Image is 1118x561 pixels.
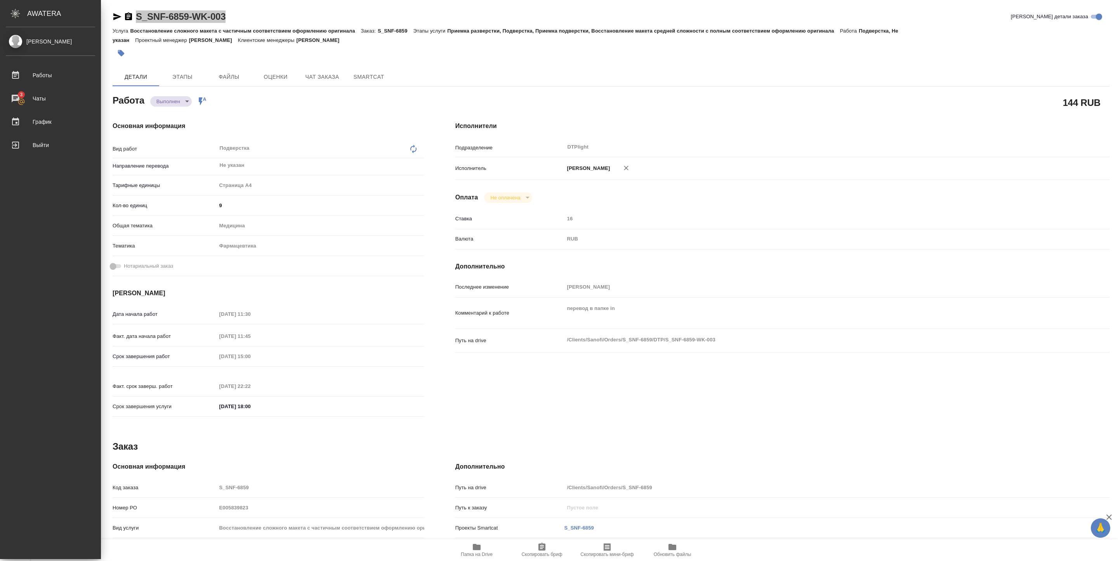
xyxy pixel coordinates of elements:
[113,145,217,153] p: Вид работ
[113,242,217,250] p: Тематика
[296,37,345,43] p: [PERSON_NAME]
[189,37,238,43] p: [PERSON_NAME]
[6,69,95,81] div: Работы
[350,72,387,82] span: SmartCat
[164,72,201,82] span: Этапы
[444,539,509,561] button: Папка на Drive
[113,332,217,340] p: Факт. дата начала работ
[113,524,217,532] p: Вид услуги
[564,232,1055,246] div: RUB
[1011,13,1088,21] span: [PERSON_NAME] детали заказа
[564,333,1055,346] textarea: /Clients/Sanofi/Orders/S_SNF-6859/DTP/S_SNF-6859-WK-003
[1094,520,1107,536] span: 🙏
[564,213,1055,224] input: Пустое поле
[461,552,493,557] span: Папка на Drive
[113,289,424,298] h4: [PERSON_NAME]
[564,281,1055,293] input: Пустое поле
[455,215,564,223] p: Ставка
[654,552,691,557] span: Обновить файлы
[113,45,130,62] button: Добавить тэг
[154,98,182,105] button: Выполнен
[124,12,133,21] button: Скопировать ссылку
[113,462,424,471] h4: Основная информация
[27,6,101,21] div: AWATERA
[509,539,575,561] button: Скопировать бриф
[113,383,217,390] p: Факт. срок заверш. работ
[455,164,564,172] p: Исполнитель
[1091,518,1110,538] button: 🙏
[217,331,285,342] input: Пустое поле
[113,310,217,318] p: Дата начала работ
[564,502,1055,513] input: Пустое поле
[15,91,27,99] span: 3
[455,262,1109,271] h4: Дополнительно
[135,37,189,43] p: Проектный менеджер
[378,28,413,34] p: S_SNF-6859
[238,37,297,43] p: Клиентские менеджеры
[217,200,424,211] input: ✎ Введи что-нибудь
[113,28,130,34] p: Услуга
[113,93,144,107] h2: Работа
[488,194,523,201] button: Не оплачена
[2,66,99,85] a: Работы
[217,522,424,533] input: Пустое поле
[455,337,564,345] p: Путь на drive
[455,309,564,317] p: Комментарий к работе
[6,116,95,128] div: График
[113,440,138,453] h2: Заказ
[113,504,217,512] p: Номер РО
[447,28,840,34] p: Приемка разверстки, Подверстка, Приемка подверстки, Восстановление макета средней сложности с пол...
[455,193,478,202] h4: Оплата
[113,12,122,21] button: Скопировать ссылку для ЯМессенджера
[6,37,95,46] div: [PERSON_NAME]
[130,28,361,34] p: Восстановление сложного макета с частичным соответствием оформлению оригинала
[113,353,217,360] p: Срок завершения работ
[564,482,1055,493] input: Пустое поле
[564,164,610,172] p: [PERSON_NAME]
[455,144,564,152] p: Подразделение
[217,179,424,192] div: Страница А4
[217,351,285,362] input: Пустое поле
[217,401,285,412] input: ✎ Введи что-нибудь
[217,239,424,253] div: Фармацевтика
[113,162,217,170] p: Направление перевода
[150,96,192,107] div: Выполнен
[6,139,95,151] div: Выйти
[117,72,155,82] span: Детали
[217,381,285,392] input: Пустое поле
[210,72,248,82] span: Файлы
[455,235,564,243] p: Валюта
[484,192,532,203] div: Выполнен
[136,11,226,22] a: S_SNF-6859-WK-003
[840,28,859,34] p: Работа
[113,403,217,410] p: Срок завершения услуги
[455,484,564,492] p: Путь на drive
[618,159,635,177] button: Удалить исполнителя
[580,552,634,557] span: Скопировать мини-бриф
[361,28,378,34] p: Заказ:
[113,182,217,189] p: Тарифные единицы
[564,525,594,531] a: S_SNF-6859
[217,502,424,513] input: Пустое поле
[640,539,705,561] button: Обновить файлы
[2,89,99,108] a: 3Чаты
[113,121,424,131] h4: Основная информация
[455,462,1109,471] h4: Дополнительно
[6,93,95,104] div: Чаты
[217,219,424,232] div: Медицина
[564,302,1055,323] textarea: перевод в папке in
[113,484,217,492] p: Код заказа
[113,202,217,210] p: Кол-во единиц
[304,72,341,82] span: Чат заказа
[521,552,562,557] span: Скопировать бриф
[455,504,564,512] p: Путь к заказу
[217,308,285,320] input: Пустое поле
[257,72,294,82] span: Оценки
[413,28,448,34] p: Этапы услуги
[1063,96,1101,109] h2: 144 RUB
[124,262,173,270] span: Нотариальный заказ
[455,283,564,291] p: Последнее изменение
[455,121,1109,131] h4: Исполнители
[2,112,99,132] a: График
[113,222,217,230] p: Общая тематика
